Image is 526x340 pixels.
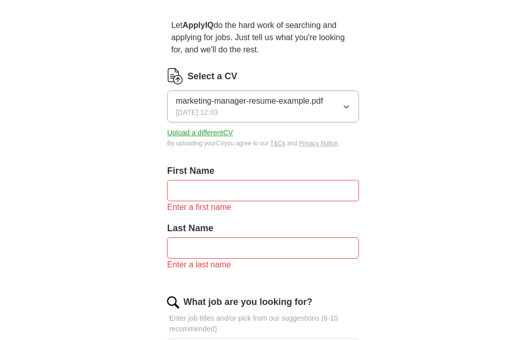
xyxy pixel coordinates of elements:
p: Let do the hard work of searching and applying for jobs. Just tell us what you're looking for, an... [167,15,359,60]
label: Select a CV [187,70,237,83]
img: search.png [167,296,179,308]
span: [DATE] 12:03 [176,107,218,118]
img: CV Icon [167,68,183,84]
label: First Name [167,164,359,178]
button: marketing-manager-resume-example.pdf[DATE] 12:03 [167,90,359,122]
span: marketing-manager-resume-example.pdf [176,95,323,107]
div: By uploading your CV you agree to our and . [167,139,359,148]
p: Enter job titles and/or pick from our suggestions (6-10 recommended) [167,313,359,334]
a: Privacy Notice [299,140,338,147]
div: Enter a first name [167,201,359,213]
a: T&Cs [270,140,285,147]
label: What job are you looking for? [183,295,312,309]
strong: ApplyIQ [182,21,213,29]
button: Upload a differentCV [167,128,233,138]
div: Enter a last name [167,259,359,271]
label: Last Name [167,222,359,235]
